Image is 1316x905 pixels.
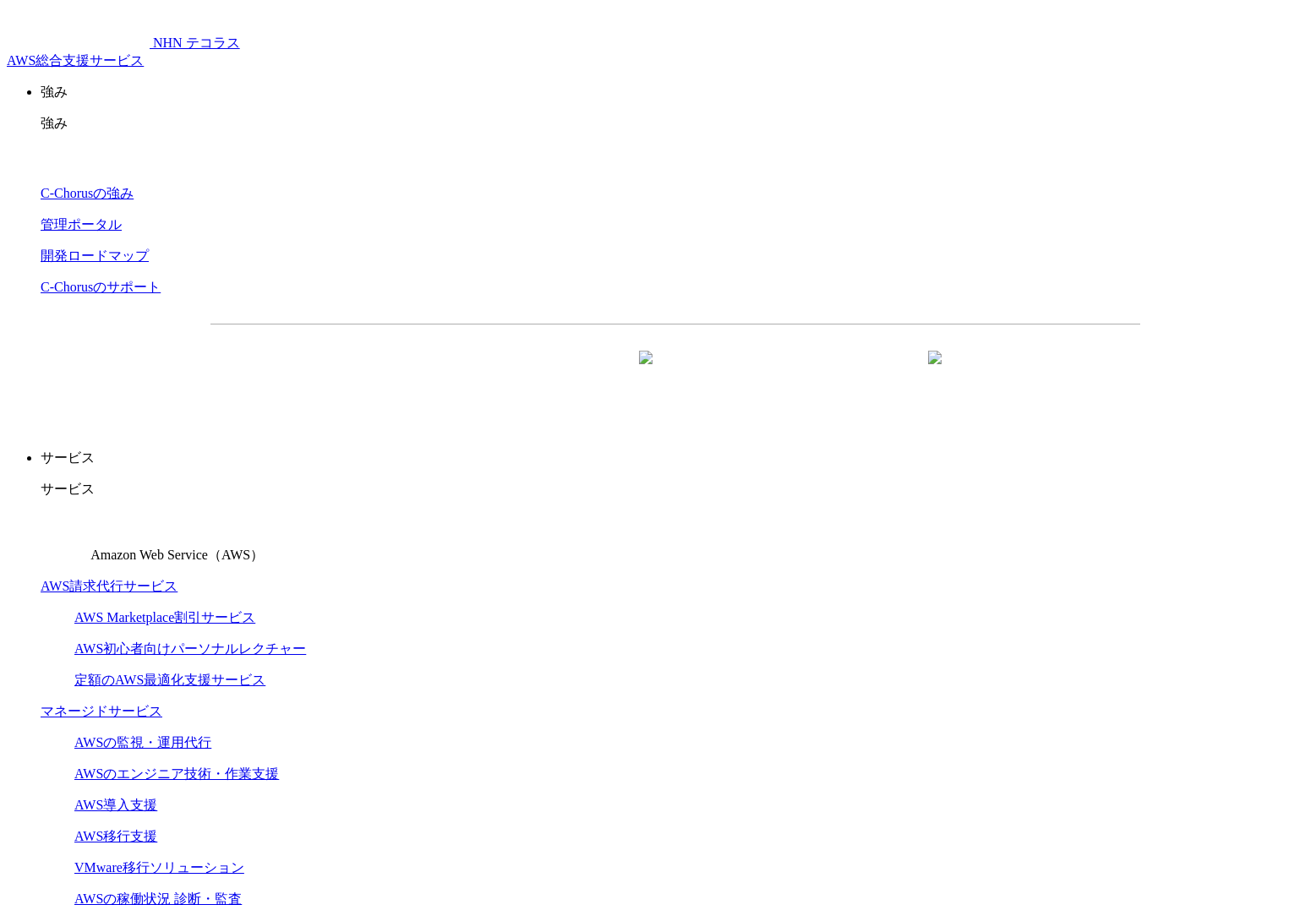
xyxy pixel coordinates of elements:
[684,352,956,394] a: まずは相談する
[74,766,279,781] a: AWSのエンジニア技術・作業支援
[41,84,1309,101] p: 強み
[41,115,1309,133] p: 強み
[74,829,157,843] a: AWS移行支援
[74,641,306,656] a: AWS初心者向けパーソナルレクチャー
[74,860,244,875] a: VMware移行ソリューション
[41,704,162,718] a: マネージドサービス
[7,35,240,68] a: AWS総合支援サービス C-Chorus NHN テコラスAWS総合支援サービス
[41,280,161,294] a: C-Chorusのサポート
[395,352,667,394] a: 資料を請求する
[7,7,150,47] img: AWS総合支援サービス C-Chorus
[41,579,177,593] a: AWS請求代行サービス
[41,481,1309,499] p: サービス
[90,548,264,562] span: Amazon Web Service（AWS）
[639,351,653,395] img: 矢印
[74,610,255,624] a: AWS Marketplace割引サービス
[41,450,1309,467] p: サービス
[41,217,122,232] a: 管理ポータル
[74,798,157,812] a: AWS導入支援
[928,351,942,395] img: 矢印
[41,186,134,200] a: C-Chorusの強み
[41,248,149,263] a: 開発ロードマップ
[41,512,88,559] img: Amazon Web Service（AWS）
[74,673,265,687] a: 定額のAWS最適化支援サービス
[74,735,211,750] a: AWSの監視・運用代行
